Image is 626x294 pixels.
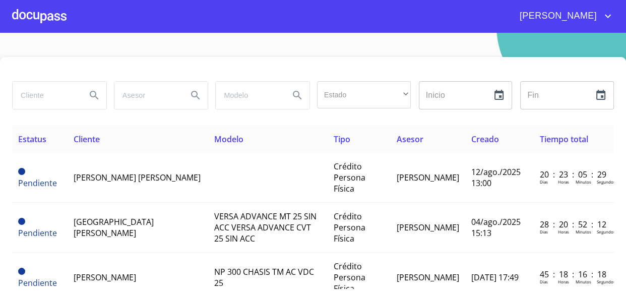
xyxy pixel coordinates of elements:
[397,172,459,183] span: [PERSON_NAME]
[397,222,459,233] span: [PERSON_NAME]
[334,161,365,194] span: Crédito Persona Física
[214,266,314,288] span: NP 300 CHASIS TM AC VDC 25
[74,134,100,145] span: Cliente
[597,179,615,185] p: Segundos
[540,134,588,145] span: Tiempo total
[334,261,365,294] span: Crédito Persona Física
[18,178,57,189] span: Pendiente
[334,211,365,244] span: Crédito Persona Física
[512,8,614,24] button: account of current user
[471,216,521,239] span: 04/ago./2025 15:13
[397,134,423,145] span: Asesor
[558,179,569,185] p: Horas
[471,272,519,283] span: [DATE] 17:49
[597,279,615,284] p: Segundos
[334,134,350,145] span: Tipo
[216,82,281,109] input: search
[540,269,608,280] p: 45 : 18 : 16 : 18
[540,279,548,284] p: Dias
[114,82,180,109] input: search
[558,229,569,234] p: Horas
[471,134,499,145] span: Creado
[540,179,548,185] p: Dias
[74,272,136,283] span: [PERSON_NAME]
[540,219,608,230] p: 28 : 20 : 52 : 12
[540,169,608,180] p: 20 : 23 : 05 : 29
[397,272,459,283] span: [PERSON_NAME]
[18,277,57,288] span: Pendiente
[82,83,106,107] button: Search
[18,218,25,225] span: Pendiente
[18,168,25,175] span: Pendiente
[576,279,591,284] p: Minutos
[576,229,591,234] p: Minutos
[183,83,208,107] button: Search
[317,81,411,108] div: ​
[13,82,78,109] input: search
[576,179,591,185] p: Minutos
[18,268,25,275] span: Pendiente
[214,134,243,145] span: Modelo
[597,229,615,234] p: Segundos
[214,211,317,244] span: VERSA ADVANCE MT 25 SIN ACC VERSA ADVANCE CVT 25 SIN ACC
[74,216,154,239] span: [GEOGRAPHIC_DATA][PERSON_NAME]
[18,134,46,145] span: Estatus
[558,279,569,284] p: Horas
[471,166,521,189] span: 12/ago./2025 13:00
[512,8,602,24] span: [PERSON_NAME]
[18,227,57,239] span: Pendiente
[74,172,201,183] span: [PERSON_NAME] [PERSON_NAME]
[540,229,548,234] p: Dias
[285,83,309,107] button: Search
